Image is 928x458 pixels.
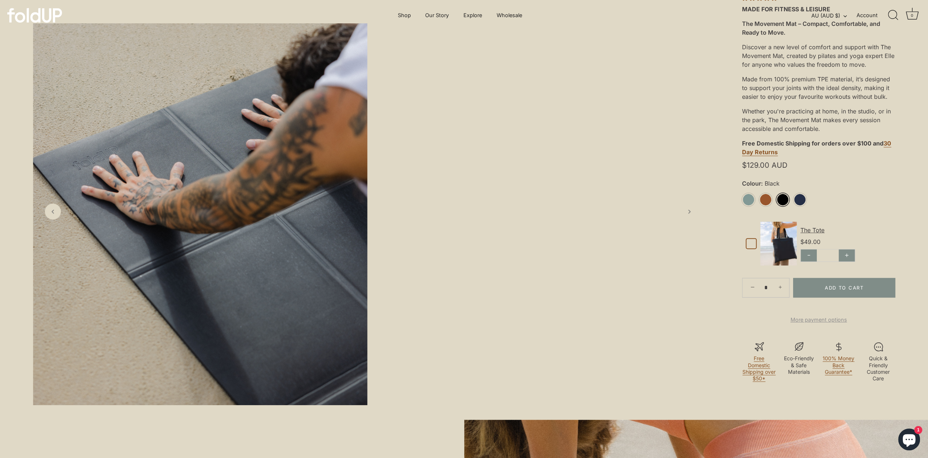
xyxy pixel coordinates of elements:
[908,12,916,19] div: 0
[823,355,854,375] a: 100% Money Back Guarantee*
[742,40,895,72] div: Discover a new level of comfort and support with The Movement Mat, created by pilates and yoga ex...
[760,277,772,298] input: Quantity
[681,203,697,220] a: Next slide
[742,72,895,104] div: Made from 100% premium TPE material, it’s designed to support your joints with the ideal density,...
[782,355,816,375] p: Eco-Friendly & Safe Materials
[885,7,901,23] a: Search
[861,355,895,382] p: Quick & Friendly Customer Care
[793,278,895,298] button: Add to Cart
[392,8,418,22] a: Shop
[457,8,489,22] a: Explore
[776,193,789,206] a: Black
[759,193,772,206] a: Rust
[773,279,789,295] a: +
[763,180,780,187] span: Black
[811,12,855,19] button: AU (AUD $)
[800,226,892,234] div: The Tote
[857,11,890,20] a: Account
[490,8,528,22] a: Wholesale
[742,140,884,147] strong: Free Domestic Shipping for orders over $100 and
[742,104,895,136] div: Whether you're practicing at home, in the studio, or in the park, The Movement Mat makes every se...
[793,193,806,206] a: Midnight
[742,193,755,206] a: Sage
[742,162,787,168] span: $129.00 AUD
[904,7,920,23] a: Cart
[743,279,760,295] a: −
[742,315,895,324] a: More payment options
[742,355,776,382] a: Free Domestic Shipping over $50*
[419,8,455,22] a: Our Story
[742,180,895,187] label: Colour:
[800,238,820,245] span: $49.00
[896,428,922,452] inbox-online-store-chat: Shopify online store chat
[45,203,61,220] a: Previous slide
[380,8,540,22] div: Primary navigation
[760,222,797,265] img: Default Title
